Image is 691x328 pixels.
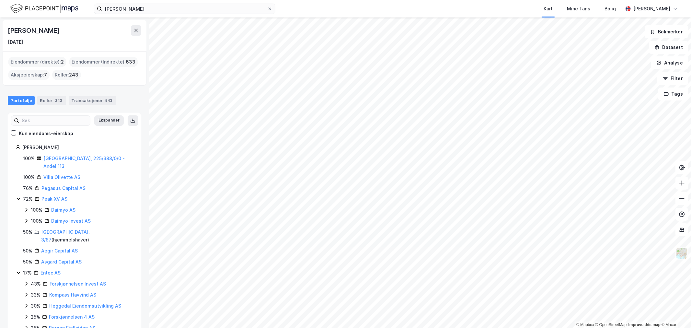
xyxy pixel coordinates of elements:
[676,247,688,259] img: Z
[659,297,691,328] iframe: Chat Widget
[43,174,80,180] a: Villa Olivette AS
[8,70,50,80] div: Aksjeeierskap :
[61,58,64,66] span: 2
[31,313,40,321] div: 25%
[651,56,688,69] button: Analyse
[8,57,66,67] div: Eiendommer (direkte) :
[51,218,91,224] a: Daimyo Invest AS
[8,96,35,105] div: Portefølje
[31,217,42,225] div: 100%
[645,25,688,38] button: Bokmerker
[605,5,616,13] div: Bolig
[23,228,32,236] div: 50%
[41,229,90,242] a: [GEOGRAPHIC_DATA], 3/87
[31,280,41,288] div: 43%
[23,258,32,266] div: 50%
[50,281,106,287] a: Forskjønnelsen Invest AS
[126,58,135,66] span: 633
[69,71,78,79] span: 243
[576,322,594,327] a: Mapbox
[23,155,35,162] div: 100%
[23,195,33,203] div: 72%
[628,322,661,327] a: Improve this map
[41,248,78,253] a: Aegir Capital AS
[595,322,627,327] a: OpenStreetMap
[8,25,61,36] div: [PERSON_NAME]
[8,38,23,46] div: [DATE]
[69,96,116,105] div: Transaksjoner
[44,71,47,79] span: 7
[649,41,688,54] button: Datasett
[54,97,63,104] div: 243
[41,185,86,191] a: Pegasus Capital AS
[94,115,124,126] button: Ekspander
[633,5,670,13] div: [PERSON_NAME]
[43,156,125,169] a: [GEOGRAPHIC_DATA], 225/388/0/0 - Andel 113
[41,196,67,202] a: Peak XV AS
[23,173,35,181] div: 100%
[19,130,73,137] div: Kun eiendoms-eierskap
[31,291,40,299] div: 33%
[657,72,688,85] button: Filter
[23,184,33,192] div: 76%
[10,3,78,14] img: logo.f888ab2527a4732fd821a326f86c7f29.svg
[31,302,40,310] div: 30%
[567,5,590,13] div: Mine Tags
[52,70,81,80] div: Roller :
[22,144,133,151] div: [PERSON_NAME]
[49,303,121,309] a: Heggedal Eiendomsutvikling AS
[658,88,688,100] button: Tags
[41,228,133,244] div: ( hjemmelshaver )
[31,206,42,214] div: 100%
[69,57,138,67] div: Eiendommer (Indirekte) :
[51,207,75,213] a: Daimyo AS
[49,314,95,320] a: Forskjønnelsen 4 AS
[23,247,32,255] div: 50%
[104,97,114,104] div: 543
[544,5,553,13] div: Kart
[49,292,96,298] a: Kompass Havvind AS
[40,270,61,275] a: Entec AS
[37,96,66,105] div: Roller
[41,259,82,264] a: Asgard Capital AS
[102,4,267,14] input: Søk på adresse, matrikkel, gårdeiere, leietakere eller personer
[23,269,32,277] div: 17%
[19,116,90,125] input: Søk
